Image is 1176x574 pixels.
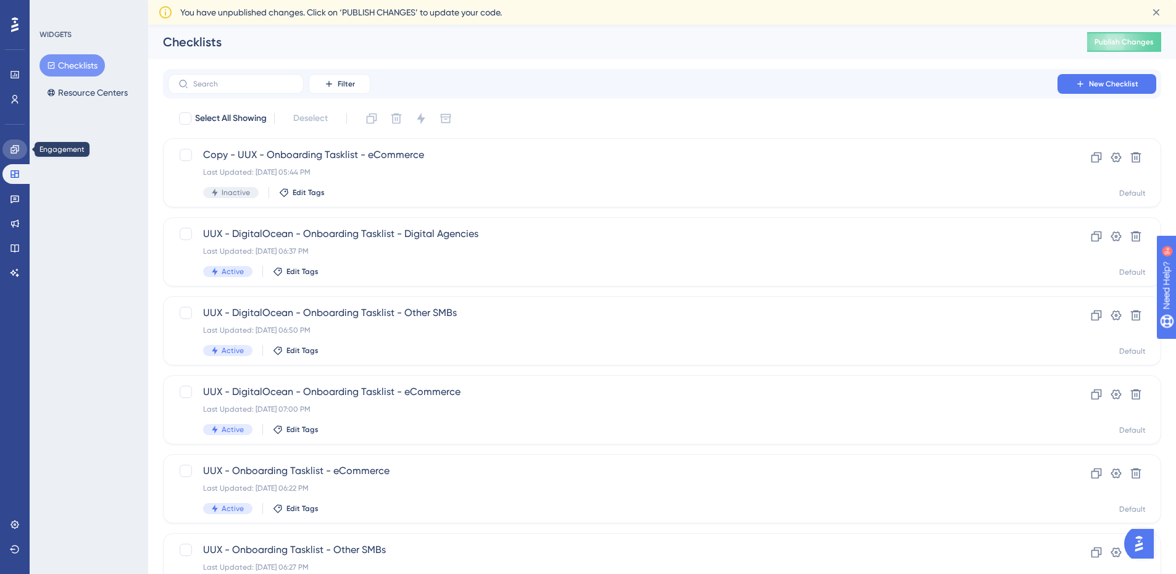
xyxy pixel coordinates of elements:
div: Last Updated: [DATE] 05:44 PM [203,167,1022,177]
button: Filter [309,74,370,94]
span: Edit Tags [286,267,319,277]
div: WIDGETS [40,30,72,40]
span: You have unpublished changes. Click on ‘PUBLISH CHANGES’ to update your code. [180,5,502,20]
div: Default [1119,425,1146,435]
span: UUX - Onboarding Tasklist - eCommerce [203,464,1022,478]
button: New Checklist [1057,74,1156,94]
span: Copy - UUX - Onboarding Tasklist - eCommerce [203,148,1022,162]
div: 9+ [84,6,91,16]
button: Deselect [282,107,339,130]
div: Default [1119,188,1146,198]
button: Edit Tags [273,504,319,514]
iframe: UserGuiding AI Assistant Launcher [1124,525,1161,562]
span: Active [222,425,244,435]
button: Edit Tags [273,346,319,356]
span: Deselect [293,111,328,126]
span: Edit Tags [286,504,319,514]
div: Last Updated: [DATE] 06:27 PM [203,562,1022,572]
div: Default [1119,267,1146,277]
button: Edit Tags [273,425,319,435]
span: Active [222,267,244,277]
span: Inactive [222,188,250,198]
button: Edit Tags [273,267,319,277]
span: Filter [338,79,355,89]
div: Last Updated: [DATE] 06:22 PM [203,483,1022,493]
span: Edit Tags [293,188,325,198]
button: Checklists [40,54,105,77]
span: UUX - DigitalOcean - Onboarding Tasklist - eCommerce [203,385,1022,399]
div: Default [1119,346,1146,356]
input: Search [193,80,293,88]
button: Publish Changes [1087,32,1161,52]
span: Select All Showing [195,111,267,126]
span: UUX - Onboarding Tasklist - Other SMBs [203,543,1022,557]
span: Edit Tags [286,425,319,435]
span: Active [222,346,244,356]
div: Checklists [163,33,1056,51]
button: Edit Tags [279,188,325,198]
div: Last Updated: [DATE] 06:37 PM [203,246,1022,256]
button: Resource Centers [40,81,135,104]
span: UUX - DigitalOcean - Onboarding Tasklist - Other SMBs [203,306,1022,320]
span: UUX - DigitalOcean - Onboarding Tasklist - Digital Agencies [203,227,1022,241]
span: Edit Tags [286,346,319,356]
div: Last Updated: [DATE] 06:50 PM [203,325,1022,335]
span: Publish Changes [1095,37,1154,47]
span: Need Help? [29,3,77,18]
span: Active [222,504,244,514]
div: Last Updated: [DATE] 07:00 PM [203,404,1022,414]
div: Default [1119,504,1146,514]
span: New Checklist [1089,79,1138,89]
